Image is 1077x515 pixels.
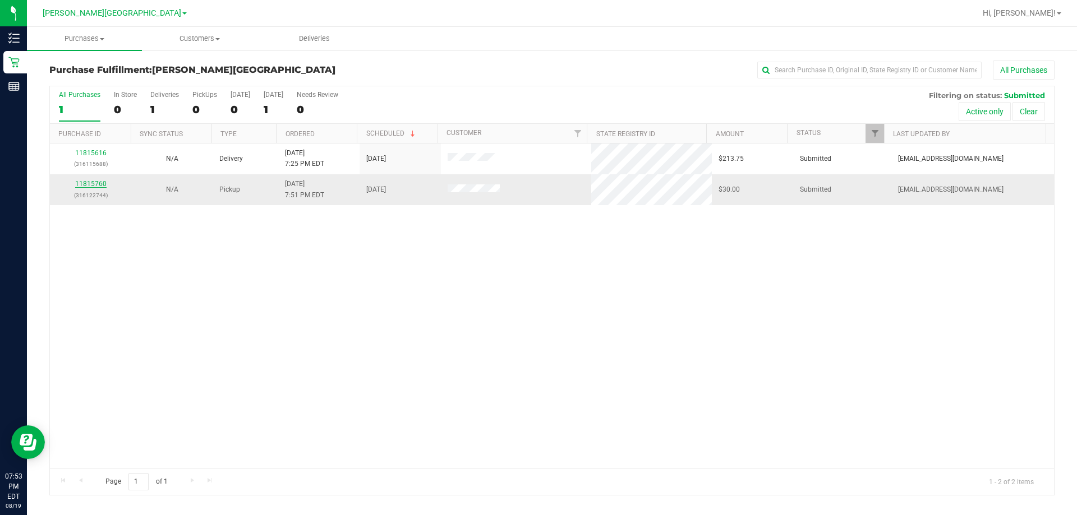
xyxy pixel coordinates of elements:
span: Deliveries [284,34,345,44]
input: 1 [128,473,149,490]
span: [PERSON_NAME][GEOGRAPHIC_DATA] [152,64,335,75]
span: $30.00 [719,184,740,195]
a: Filter [866,124,884,143]
a: Purchases [27,27,142,50]
a: Scheduled [366,129,417,137]
span: Delivery [219,154,243,164]
inline-svg: Inventory [8,33,20,44]
span: Pickup [219,184,240,195]
a: State Registry ID [596,130,655,138]
span: 1 - 2 of 2 items [980,473,1043,490]
input: Search Purchase ID, Original ID, State Registry ID or Customer Name... [757,62,982,78]
a: Filter [568,124,587,143]
inline-svg: Retail [8,57,20,68]
div: 1 [264,103,283,116]
button: Clear [1012,102,1045,121]
span: Not Applicable [166,155,178,163]
a: Amount [716,130,744,138]
div: 1 [59,103,100,116]
span: Submitted [800,184,831,195]
span: Customers [142,34,256,44]
div: [DATE] [231,91,250,99]
div: 0 [192,103,217,116]
a: Type [220,130,237,138]
h3: Purchase Fulfillment: [49,65,384,75]
div: 0 [114,103,137,116]
div: 0 [231,103,250,116]
a: Deliveries [257,27,372,50]
inline-svg: Reports [8,81,20,92]
span: [PERSON_NAME][GEOGRAPHIC_DATA] [43,8,181,18]
a: Ordered [286,130,315,138]
span: [DATE] 7:25 PM EDT [285,148,324,169]
a: Customer [447,129,481,137]
a: 11815760 [75,180,107,188]
a: Last Updated By [893,130,950,138]
span: $213.75 [719,154,744,164]
div: PickUps [192,91,217,99]
span: Not Applicable [166,185,178,193]
button: Active only [959,102,1011,121]
a: Sync Status [140,130,183,138]
span: [DATE] [366,154,386,164]
iframe: Resource center [11,425,45,459]
span: Submitted [1004,91,1045,100]
span: Purchases [27,34,142,44]
a: 11815616 [75,149,107,157]
span: [DATE] [366,184,386,195]
button: N/A [166,184,178,195]
div: 1 [150,103,179,116]
p: (316122744) [57,190,125,201]
div: Needs Review [297,91,338,99]
span: [EMAIL_ADDRESS][DOMAIN_NAME] [898,154,1004,164]
div: 0 [297,103,338,116]
p: 07:53 PM EDT [5,471,22,502]
div: In Store [114,91,137,99]
span: [DATE] 7:51 PM EDT [285,179,324,200]
div: Deliveries [150,91,179,99]
button: All Purchases [993,61,1055,80]
p: 08/19 [5,502,22,510]
div: All Purchases [59,91,100,99]
span: Submitted [800,154,831,164]
div: [DATE] [264,91,283,99]
span: Page of 1 [96,473,177,490]
span: Hi, [PERSON_NAME]! [983,8,1056,17]
span: Filtering on status: [929,91,1002,100]
button: N/A [166,154,178,164]
p: (316115688) [57,159,125,169]
a: Status [797,129,821,137]
span: [EMAIL_ADDRESS][DOMAIN_NAME] [898,184,1004,195]
a: Purchase ID [58,130,101,138]
a: Customers [142,27,257,50]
